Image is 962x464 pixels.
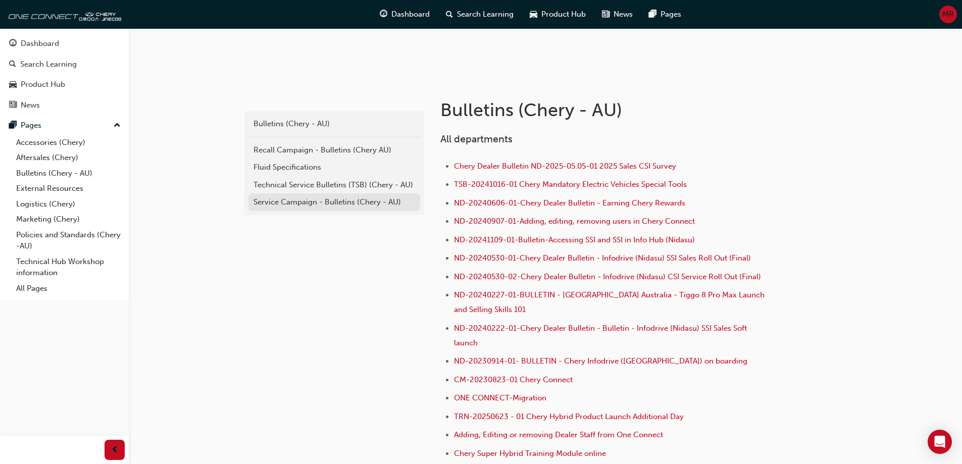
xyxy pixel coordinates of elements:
a: ND-20240227-01-BULLETIN - [GEOGRAPHIC_DATA] Australia - Tiggo 8 Pro Max Launch and Selling Skills... [454,290,767,314]
a: ND-20240530-01-Chery Dealer Bulletin - Infodrive (Nidasu) SSI Sales Roll Out (Final) [454,253,751,263]
span: news-icon [9,101,17,110]
a: Dashboard [4,34,125,53]
span: car-icon [9,80,17,89]
a: ND-20240222-01-Chery Dealer Bulletin - Bulletin - Infodrive (Nidasu) SSI Sales Soft launch [454,324,749,347]
span: pages-icon [649,8,656,21]
a: news-iconNews [594,4,641,25]
a: TSB-20241016-01 Chery Mandatory Electric Vehicles Special Tools [454,180,687,189]
a: ND-20230914-01- BULLETIN - Chery Infodrive ([GEOGRAPHIC_DATA]) on boarding [454,356,747,366]
a: Recall Campaign - Bulletins (Chery AU) [248,141,420,159]
span: car-icon [530,8,537,21]
span: up-icon [114,119,121,132]
span: Product Hub [541,9,586,20]
a: Accessories (Chery) [12,135,125,150]
span: Dashboard [391,9,430,20]
span: MR [942,9,954,20]
button: Pages [4,116,125,135]
a: Technical Hub Workshop information [12,254,125,281]
span: News [614,9,633,20]
a: ONE CONNECT-Migration [454,393,546,402]
span: guage-icon [9,39,17,48]
a: Policies and Standards (Chery -AU) [12,227,125,254]
a: ND-20241109-01-Bulletin-Accessing SSI and SSI in Info Hub (Nidasu) [454,235,695,244]
a: Fluid Specifications [248,159,420,176]
a: car-iconProduct Hub [522,4,594,25]
h1: Bulletins (Chery - AU) [440,99,772,121]
span: All departments [440,133,513,145]
a: Bulletins (Chery - AU) [248,115,420,133]
a: Product Hub [4,75,125,94]
a: TRN-20250623 - 01 Chery Hybrid Product Launch Additional Day [454,412,684,421]
a: ND-20240907-01-Adding, editing, removing users in Chery Connect [454,217,695,226]
div: Dashboard [21,38,59,49]
a: Logistics (Chery) [12,196,125,212]
span: guage-icon [380,8,387,21]
span: news-icon [602,8,610,21]
a: Chery Dealer Bulletin ND-2025-05.05-01 2025 Sales CSI Survey [454,162,676,171]
a: Service Campaign - Bulletins (Chery - AU) [248,193,420,211]
span: Pages [661,9,681,20]
span: pages-icon [9,121,17,130]
div: Recall Campaign - Bulletins (Chery AU) [254,144,415,156]
a: CM-20230823-01 Chery Connect [454,375,573,384]
a: External Resources [12,181,125,196]
div: Bulletins (Chery - AU) [254,118,415,130]
a: All Pages [12,281,125,296]
a: Bulletins (Chery - AU) [12,166,125,181]
span: search-icon [9,60,16,69]
div: Technical Service Bulletins (TSB) (Chery - AU) [254,179,415,191]
div: Product Hub [21,79,65,90]
div: Pages [21,120,41,131]
span: prev-icon [111,444,119,456]
a: ND-20240530-02-Chery Dealer Bulletin - Infodrive (Nidasu) CSI Service Roll Out (Final) [454,272,761,281]
img: oneconnect [5,4,121,24]
span: Search Learning [457,9,514,20]
a: News [4,96,125,115]
a: Search Learning [4,55,125,74]
button: MR [939,6,957,23]
div: Fluid Specifications [254,162,415,173]
span: search-icon [446,8,453,21]
a: pages-iconPages [641,4,689,25]
a: search-iconSearch Learning [438,4,522,25]
div: Search Learning [20,59,77,70]
div: News [21,99,40,111]
a: Aftersales (Chery) [12,150,125,166]
div: Service Campaign - Bulletins (Chery - AU) [254,196,415,208]
a: ND-20240606-01-Chery Dealer Bulletin - Earning Chery Rewards [454,198,685,208]
a: Marketing (Chery) [12,212,125,227]
a: Chery Super Hybrid Training Module online [454,449,606,458]
a: Adding, Editing or removing Dealer Staff from One Connect [454,430,663,439]
a: guage-iconDashboard [372,4,438,25]
a: Technical Service Bulletins (TSB) (Chery - AU) [248,176,420,194]
div: Open Intercom Messenger [928,430,952,454]
button: DashboardSearch LearningProduct HubNews [4,32,125,116]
